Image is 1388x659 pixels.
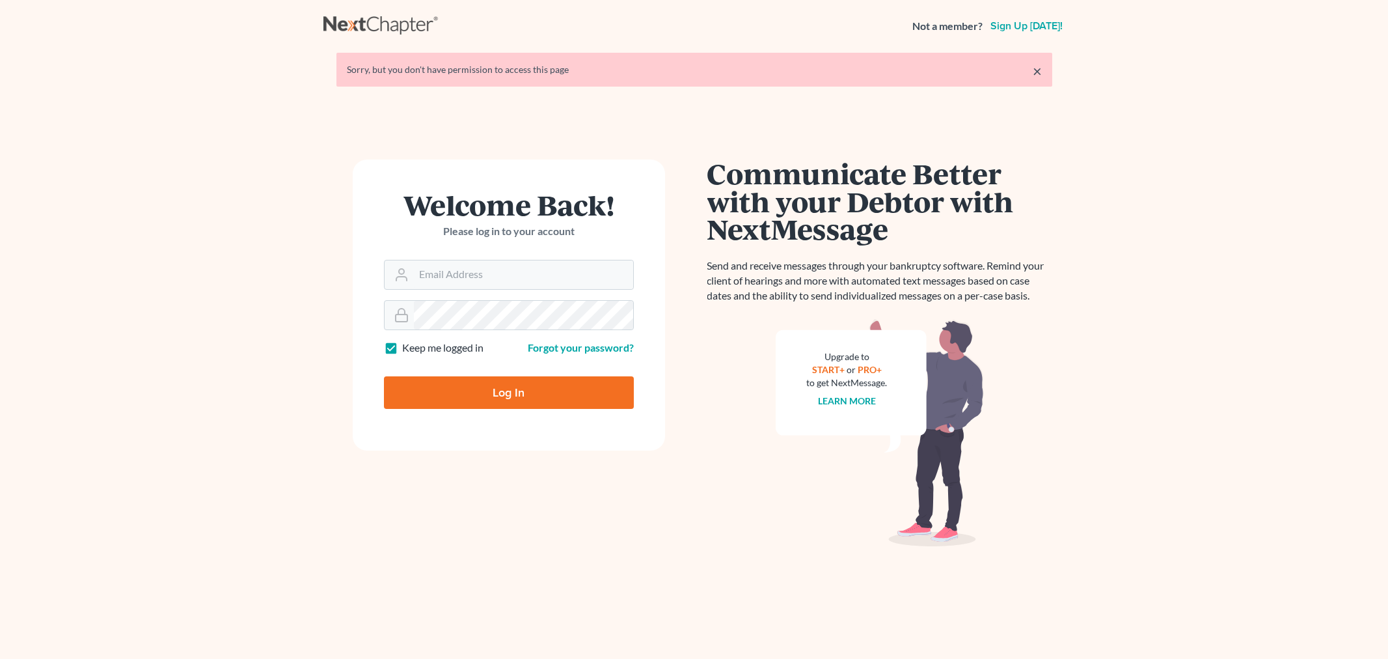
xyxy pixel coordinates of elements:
span: or [847,364,856,375]
a: Forgot your password? [528,341,634,354]
h1: Communicate Better with your Debtor with NextMessage [707,160,1052,243]
div: to get NextMessage. [807,376,888,389]
input: Log In [384,376,634,409]
img: nextmessage_bg-59042aed3d76b12b5cd301f8e5b87938c9018125f34e5fa2b7a6b67550977c72.svg [776,319,984,547]
div: Sorry, but you don't have permission to access this page [347,63,1042,76]
h1: Welcome Back! [384,191,634,219]
a: Sign up [DATE]! [988,21,1065,31]
a: PRO+ [858,364,882,375]
a: Learn more [818,395,876,406]
a: × [1033,63,1042,79]
input: Email Address [414,260,633,289]
p: Please log in to your account [384,224,634,239]
p: Send and receive messages through your bankruptcy software. Remind your client of hearings and mo... [707,259,1052,303]
strong: Not a member? [912,19,983,34]
label: Keep me logged in [402,341,483,356]
div: Upgrade to [807,350,888,363]
a: START+ [812,364,845,375]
